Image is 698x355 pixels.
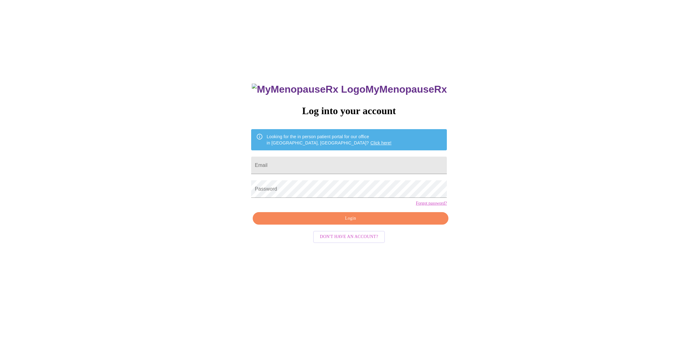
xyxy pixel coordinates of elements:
[416,201,447,206] a: Forgot password?
[252,84,365,95] img: MyMenopauseRx Logo
[371,140,392,145] a: Click here!
[251,105,447,117] h3: Log into your account
[253,212,448,225] button: Login
[260,215,441,222] span: Login
[313,231,385,243] button: Don't have an account?
[312,234,387,239] a: Don't have an account?
[320,233,378,241] span: Don't have an account?
[267,131,392,148] div: Looking for the in person patient portal for our office in [GEOGRAPHIC_DATA], [GEOGRAPHIC_DATA]?
[252,84,447,95] h3: MyMenopauseRx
